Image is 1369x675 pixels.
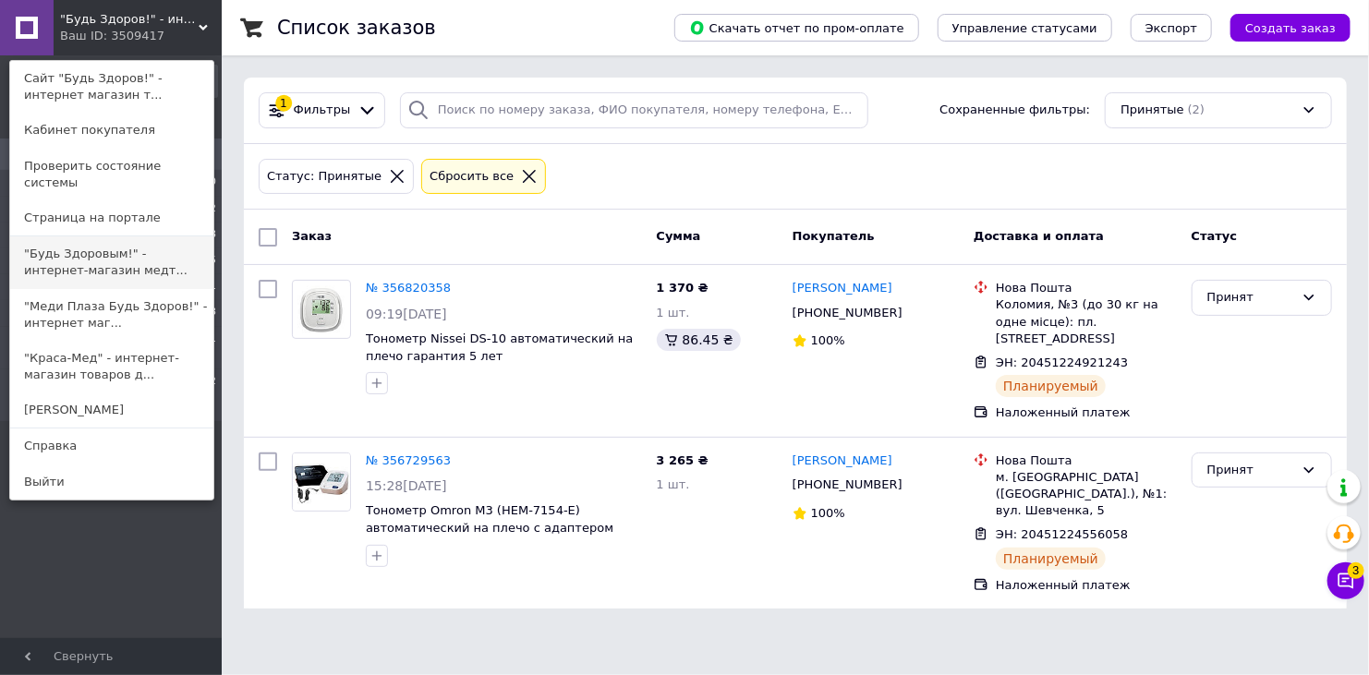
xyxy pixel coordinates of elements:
a: [PERSON_NAME] [793,280,892,297]
div: Нова Пошта [996,452,1177,469]
span: Заказ [292,229,332,243]
a: Страница на портале [10,200,213,235]
a: [PERSON_NAME] [793,452,892,470]
button: Скачать отчет по пром-оплате [674,14,919,42]
span: 3 265 ₴ [657,453,709,467]
a: Проверить состояние системы [10,149,213,200]
img: Фото товару [293,453,350,511]
a: [PERSON_NAME] [10,392,213,428]
a: Выйти [10,464,213,500]
a: Справка [10,428,213,464]
span: Создать заказ [1245,21,1336,35]
h1: Список заказов [277,17,436,39]
span: Сумма [657,229,701,243]
div: [PHONE_NUMBER] [789,473,906,497]
span: ЭН: 20451224921243 [996,356,1128,369]
span: 1 шт. [657,477,690,491]
span: 1 370 ₴ [657,281,709,295]
span: 3 [1348,562,1364,579]
span: (2) [1188,102,1205,116]
div: Сбросить все [426,167,517,187]
div: Планируемый [996,548,1106,570]
span: "Будь Здоров!" - интернет магазин товаров для здоровья [60,11,199,28]
div: 1 [275,95,292,112]
input: Поиск по номеру заказа, ФИО покупателя, номеру телефона, Email, номеру накладной [400,92,869,128]
span: Фильтры [294,102,351,119]
span: Доставка и оплата [974,229,1104,243]
a: Тонометр Omron M3 (HEM-7154-Е) автоматический на плечо с адаптером гарантия 5 лет [366,503,613,551]
span: 15:28[DATE] [366,478,447,493]
span: 100% [811,333,845,347]
div: Принят [1207,288,1294,307]
a: № 356820358 [366,281,451,295]
img: Фото товару [293,286,350,333]
div: Статус: Принятые [263,167,385,187]
span: Экспорт [1145,21,1197,35]
div: Коломия, №3 (до 30 кг на одне місце): пл. [STREET_ADDRESS] [996,296,1177,347]
div: м. [GEOGRAPHIC_DATA] ([GEOGRAPHIC_DATA].), №1: вул. Шевченка, 5 [996,469,1177,520]
a: "Будь Здоровым!" - интернет-магазин медт... [10,236,213,288]
span: Управление статусами [952,21,1097,35]
a: Фото товару [292,452,351,512]
div: [PHONE_NUMBER] [789,301,906,325]
a: Кабинет покупателя [10,113,213,148]
span: Скачать отчет по пром-оплате [689,19,904,36]
button: Экспорт [1131,14,1212,42]
button: Создать заказ [1230,14,1351,42]
span: Статус [1192,229,1238,243]
a: "Меди Плаза Будь Здоров!" - интернет маг... [10,289,213,341]
div: 86.45 ₴ [657,329,741,351]
span: 100% [811,506,845,520]
span: 09:19[DATE] [366,307,447,321]
a: Фото товару [292,280,351,339]
span: ЭН: 20451224556058 [996,527,1128,541]
a: № 356729563 [366,453,451,467]
span: Сохраненные фильтры: [939,102,1090,119]
a: Тонометр Nissei DS-10 автоматический на плечо гарантия 5 лет [366,331,634,363]
div: Принят [1207,461,1294,480]
a: Создать заказ [1212,20,1351,34]
div: Наложенный платеж [996,577,1177,594]
button: Чат с покупателем3 [1327,562,1364,599]
button: Управление статусами [938,14,1112,42]
span: Принятые [1121,102,1184,119]
a: Сайт "Будь Здоров!" - интернет магазин т... [10,61,213,113]
div: Планируемый [996,375,1106,397]
div: Нова Пошта [996,280,1177,296]
span: 1 шт. [657,306,690,319]
a: "Краса-Мед" - интернет-магазин товаров д... [10,341,213,392]
div: Ваш ID: 3509417 [60,28,138,44]
div: Наложенный платеж [996,404,1177,421]
span: Покупатель [793,229,875,243]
